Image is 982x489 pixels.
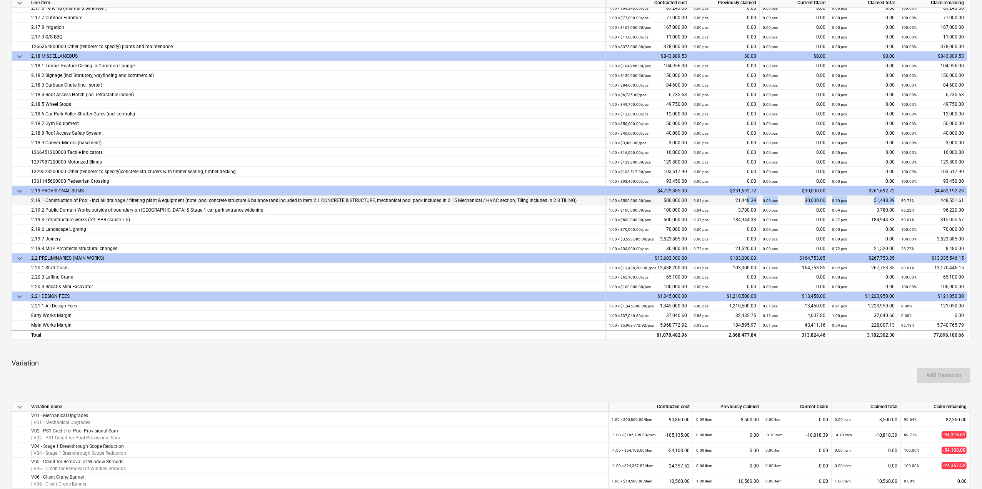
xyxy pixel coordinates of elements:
[694,119,756,129] div: 0.00
[609,170,651,174] small: 1.00 × $103,517.90 / pcs
[898,292,967,302] div: $121,050.00
[28,330,606,340] div: Total
[763,83,778,87] small: 0.00 pcs
[694,71,756,80] div: 0.00
[901,225,964,234] div: 70,000.00
[694,141,709,145] small: 0.00 pcs
[763,42,825,52] div: 0.00
[829,52,898,61] div: $0.00
[31,157,602,167] div: 1297987200000 Motorized Blinds
[15,187,24,196] span: keyboard_arrow_down
[832,25,847,30] small: 0.00 pcs
[832,225,895,234] div: 0.00
[609,148,687,157] div: 16,000.00
[606,52,690,61] div: $843,809.53
[901,215,964,225] div: 315,055.67
[15,52,24,61] span: keyboard_arrow_down
[606,254,690,263] div: $13,603,300.00
[901,138,964,148] div: 3,000.00
[609,90,687,100] div: 6,735.63
[694,32,756,42] div: 0.00
[763,225,825,234] div: 0.00
[31,225,602,234] div: 2.19.6 Landscape Lighting
[763,234,825,244] div: 0.00
[898,254,967,263] div: $13,335,546.15
[609,71,687,80] div: 150,000.00
[609,6,649,10] small: 1.00 × $69,243.60 / pcs
[832,6,847,10] small: 0.00 pcs
[694,208,709,212] small: 0.04 pcs
[609,167,687,177] div: 103,517.90
[609,196,687,205] div: 500,000.00
[901,179,917,184] small: 100.00%
[763,170,778,174] small: 0.00 pcs
[901,122,917,126] small: 100.00%
[609,218,651,222] small: 1.00 × $500,000.00 / pcs
[901,80,964,90] div: 84,600.00
[901,61,964,71] div: 104,956.00
[832,73,847,78] small: 0.00 pcs
[901,16,917,20] small: 100.00%
[690,254,760,263] div: $103,000.00
[763,150,778,155] small: 0.00 pcs
[763,6,778,10] small: 0.00 pcs
[28,402,609,412] div: Variation name
[901,35,917,39] small: 100.00%
[832,64,847,68] small: 0.00 pcs
[832,160,847,164] small: 0.00 pcs
[901,112,917,116] small: 100.00%
[832,93,847,97] small: 0.00 pcs
[763,73,778,78] small: 0.00 pcs
[898,52,967,61] div: $843,809.53
[694,177,756,186] div: 0.00
[901,167,964,177] div: 103,517.90
[31,177,602,186] div: 1361145600000 Pedestrian Crossing
[901,3,964,13] div: 69,243.60
[694,215,756,225] div: 184,944.33
[609,234,687,244] div: 3,523,885.00
[832,402,901,412] div: Claimed total
[829,186,898,196] div: $261,692.72
[609,131,649,135] small: 1.00 × $40,000.00 / pcs
[609,23,687,32] div: 167,000.00
[694,167,756,177] div: 0.00
[694,3,756,13] div: 0.00
[694,90,756,100] div: 0.00
[690,52,760,61] div: $0.00
[31,186,602,196] div: 2.19 PROVISIONAL SUMS
[832,234,895,244] div: 0.00
[832,177,895,186] div: 0.00
[609,112,649,116] small: 1.00 × $12,000.00 / pcs
[901,208,914,212] small: 96.22%
[763,218,778,222] small: 0.00 pcs
[763,16,778,20] small: 0.00 pcs
[763,109,825,119] div: 0.00
[763,3,825,13] div: 0.00
[609,129,687,138] div: 40,000.00
[901,227,917,232] small: 100.00%
[609,25,651,30] small: 1.00 × $167,000.00 / pcs
[694,244,756,254] div: 21,520.00
[31,109,602,119] div: 2.18.6 Car Park Roller Shutter Gates (incl controls)
[829,292,898,302] div: $1,223,950.00
[763,179,778,184] small: 0.00 pcs
[901,45,917,49] small: 100.00%
[832,131,847,135] small: 0.00 pcs
[832,32,895,42] div: 0.00
[901,109,964,119] div: 12,000.00
[901,218,914,222] small: 63.01%
[763,141,778,145] small: 0.00 pcs
[763,157,825,167] div: 0.00
[609,199,651,203] small: 1.00 × $500,000.00 / pcs
[694,129,756,138] div: 0.00
[609,16,649,20] small: 1.00 × $77,000.00 / pcs
[694,61,756,71] div: 0.00
[832,227,847,232] small: 0.00 pcs
[832,138,895,148] div: 0.00
[694,160,709,164] small: 0.00 pcs
[606,186,690,196] div: $4,723,885.00
[832,129,895,138] div: 0.00
[609,138,687,148] div: 3,000.00
[832,80,895,90] div: 0.00
[609,225,687,234] div: 70,000.00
